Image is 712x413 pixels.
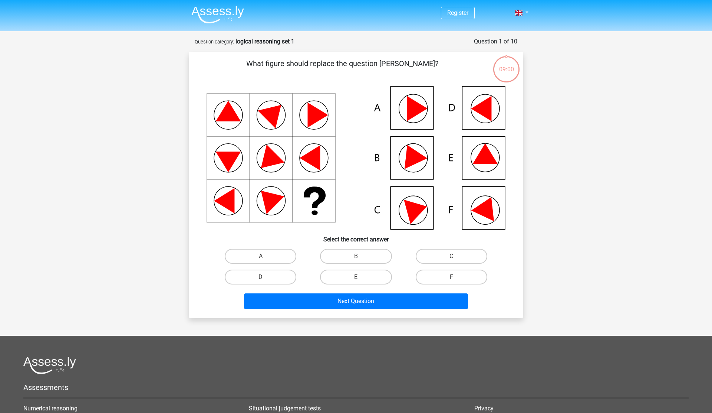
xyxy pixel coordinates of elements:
p: What figure should replace the question [PERSON_NAME]? [201,58,484,80]
label: A [225,249,296,264]
label: C [416,249,487,264]
img: Assessly logo [23,357,76,374]
small: Question category: [195,39,234,45]
h5: Assessments [23,383,689,392]
h6: Select the correct answer [201,230,511,243]
a: Privacy [474,405,494,412]
a: Situational judgement tests [249,405,321,412]
label: F [416,270,487,284]
strong: logical reasoning set 1 [235,38,294,45]
label: B [320,249,392,264]
a: Numerical reasoning [23,405,78,412]
div: Question 1 of 10 [474,37,517,46]
label: D [225,270,296,284]
div: 09:00 [492,55,520,74]
img: Assessly [191,6,244,23]
label: E [320,270,392,284]
button: Next Question [244,293,468,309]
a: Register [447,9,468,16]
